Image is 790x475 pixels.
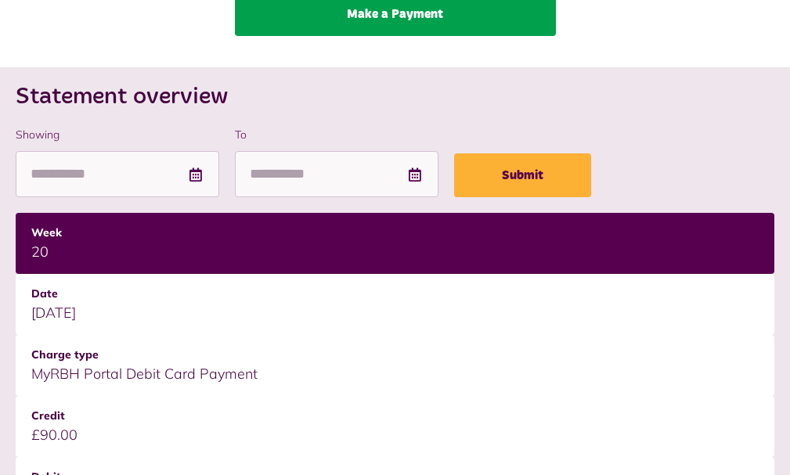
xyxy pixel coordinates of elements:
td: 20 [16,213,774,274]
h2: Statement overview [16,83,774,111]
label: To [235,127,438,143]
td: £90.00 [16,396,774,457]
td: [DATE] [16,274,774,335]
td: MyRBH Portal Debit Card Payment [16,335,774,396]
button: Submit [454,153,591,197]
label: Showing [16,127,219,143]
